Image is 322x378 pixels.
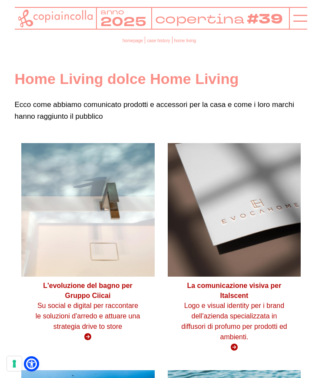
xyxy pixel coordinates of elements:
a: case history [147,38,170,43]
a: home living [174,38,196,43]
strong: La comunicazione visiva per Italscent [187,282,282,299]
tspan: anno [100,7,125,17]
a: La comunicazione visiva per Italscent Logo e visual identity per i brand dell'azienda specializza... [168,143,301,357]
tspan: copertina [155,10,246,27]
p: Su social e digital per raccontare le soluzioni d'arredo e attuare una strategia drive to store [34,301,141,332]
a: homepage [123,38,143,43]
p: Ecco come abbiamo comunicato prodotti e accessori per la casa e come i loro marchi hanno raggiunt... [15,99,308,122]
p: Logo e visual identity per i brand dell'azienda specializzata in diffusori di profumo per prodott... [181,301,288,342]
a: Open Accessibility Menu [26,358,37,369]
a: L'evoluzione del bagno per Gruppo Ciicai Su social e digital per raccontare le soluzioni d'arredo... [21,143,155,347]
tspan: #39 [249,10,285,29]
strong: L'evoluzione del bagno per Gruppo Ciicai [43,282,133,299]
h1: Home Living dolce Home Living [15,70,308,88]
button: Le tue preferenze relative al consenso per le tecnologie di tracciamento [7,356,22,371]
tspan: 2025 [100,13,147,31]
